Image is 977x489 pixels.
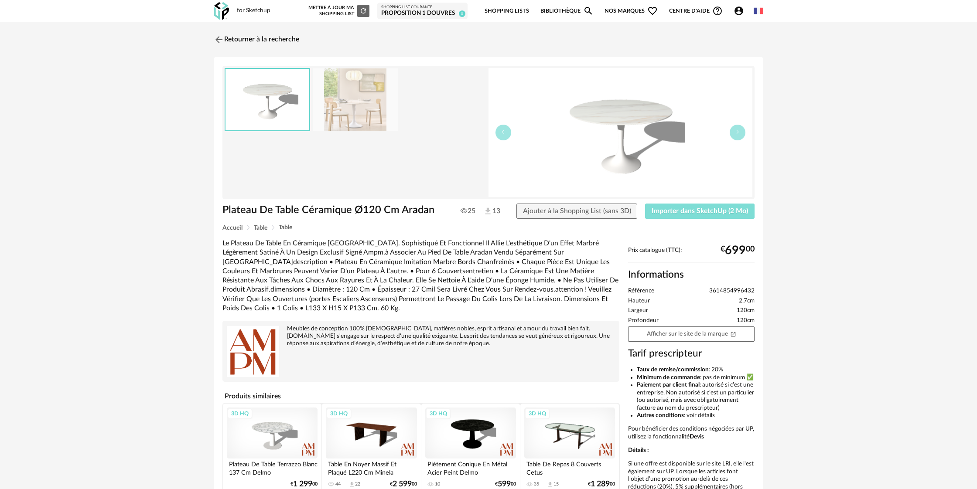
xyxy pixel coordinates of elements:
[628,247,755,263] div: Prix catalogue (TTC):
[279,224,292,231] span: Table
[313,68,398,131] img: 6825849ad82268331fc563a2b2812687.jpg
[214,30,299,49] a: Retourner à la recherche
[355,481,360,487] div: 22
[516,204,638,219] button: Ajouter à la Shopping List (sans 3D)
[647,6,658,16] span: Heart Outline icon
[540,1,594,21] a: BibliothèqueMagnify icon
[669,6,723,16] span: Centre d'aideHelp Circle Outline icon
[335,481,341,487] div: 44
[628,268,755,281] h2: Informations
[393,481,412,487] span: 2 599
[222,239,619,313] div: Le Plateau De Table En Céramique [GEOGRAPHIC_DATA]. Sophistiqué Et Fonctionnel Il Allie L'esthéti...
[426,408,451,419] div: 3D HQ
[628,447,649,453] b: Détails :
[637,382,700,388] b: Paiement par client final
[628,326,755,342] a: Afficher sur le site de la marqueOpen In New icon
[425,458,516,476] div: Piétement Conique En Métal Acier Peint Delmo
[628,307,648,315] span: Largeur
[637,374,700,380] b: Minimum de commande
[645,204,755,219] button: Importer dans SketchUp (2 Mo)
[485,1,529,21] a: Shopping Lists
[227,408,253,419] div: 3D HQ
[222,224,755,231] div: Breadcrumb
[637,366,755,374] li: : 20%
[498,481,511,487] span: 599
[523,207,631,214] span: Ajouter à la Shopping List (sans 3D)
[222,204,439,217] h1: Plateau De Table Céramique Ø120 Cm Aradan
[381,5,464,10] div: Shopping List courante
[214,34,224,45] img: svg+xml;base64,PHN2ZyB3aWR0aD0iMjQiIGhlaWdodD0iMjQiIHZpZXdCb3g9IjAgMCAyNCAyNCIgZmlsbD0ibm9uZSIgeG...
[495,481,516,487] div: € 00
[222,390,619,403] h4: Produits similaires
[591,481,610,487] span: 1 289
[525,408,550,419] div: 3D HQ
[709,287,755,295] span: 3614854996432
[712,6,723,16] span: Help Circle Outline icon
[435,481,440,487] div: 10
[381,5,464,17] a: Shopping List courante Proposition 1 Douvres 0
[307,5,369,17] div: Mettre à jour ma Shopping List
[488,68,752,197] img: thumbnail.png
[222,225,243,231] span: Accueil
[483,207,492,216] img: Téléchargements
[721,247,755,254] div: € 00
[534,481,539,487] div: 35
[628,347,755,360] h3: Tarif prescripteur
[725,247,746,254] span: 699
[583,6,594,16] span: Magnify icon
[483,207,500,216] span: 13
[390,481,417,487] div: € 00
[605,1,658,21] span: Nos marques
[628,297,650,305] span: Hauteur
[637,367,709,373] b: Taux de remise/commission
[293,481,312,487] span: 1 299
[348,481,355,488] span: Download icon
[628,317,659,325] span: Profondeur
[734,6,744,16] span: Account Circle icon
[637,381,755,412] li: : autorisé si c’est une entreprise. Non autorisé si c’est un particulier (ou autorisé, mais avec ...
[326,458,417,476] div: Table En Noyer Massif Et Plaqué L220 Cm Minela
[227,325,279,377] img: brand logo
[690,434,704,440] b: Devis
[326,408,352,419] div: 3D HQ
[637,374,755,382] li: : pas de minimum ✅
[524,458,615,476] div: Table De Repas 8 Couverts Cetus
[381,10,464,17] div: Proposition 1 Douvres
[225,69,309,130] img: thumbnail.png
[359,8,367,13] span: Refresh icon
[637,412,684,418] b: Autres conditions
[459,10,465,17] span: 0
[637,412,755,420] li: : voir détails
[237,7,270,15] div: for Sketchup
[290,481,318,487] div: € 00
[553,481,559,487] div: 15
[588,481,615,487] div: € 00
[737,307,755,315] span: 120cm
[461,207,475,215] span: 25
[628,425,755,441] p: Pour bénéficier des conditions négociées par UP, utilisez la fonctionnalité
[214,2,229,20] img: OXP
[734,6,748,16] span: Account Circle icon
[754,6,763,16] img: fr
[737,317,755,325] span: 120cm
[227,458,318,476] div: Plateau De Table Terrazzo Blanc 137 Cm Delmo
[254,225,267,231] span: Table
[730,330,736,336] span: Open In New icon
[227,325,615,347] div: Meubles de conception 100% [DEMOGRAPHIC_DATA], matières nobles, esprit artisanal et amour du trav...
[739,297,755,305] span: 2.7cm
[652,207,748,214] span: Importer dans SketchUp (2 Mo)
[547,481,553,488] span: Download icon
[628,287,654,295] span: Référence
